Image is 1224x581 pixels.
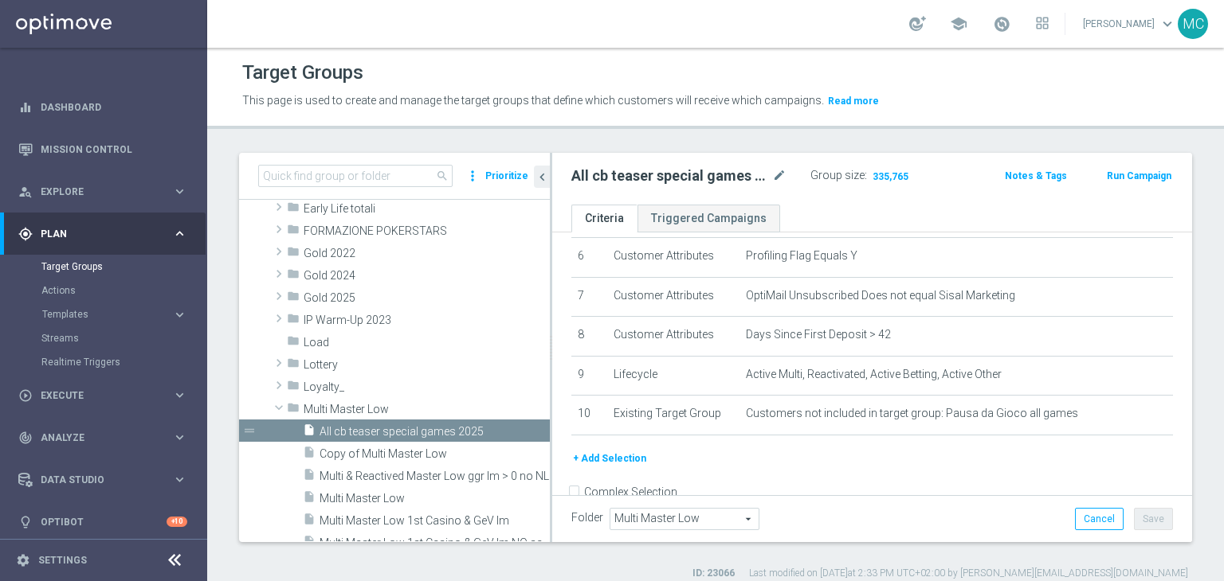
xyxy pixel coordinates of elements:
div: +10 [167,517,187,527]
i: keyboard_arrow_right [172,226,187,241]
div: Execute [18,388,172,403]
a: Settings [38,556,87,565]
span: Multi Master Low [320,492,550,505]
span: Loyalty_ [304,380,550,394]
div: Explore [18,185,172,199]
span: Multi Master Low 1st Casino &amp; GeV lm NO saldo [320,536,550,550]
span: Multi &amp; Reactived Master Low ggr lm &gt; 0 no NL [320,470,550,483]
span: FORMAZIONE POKERSTARS [304,224,550,238]
i: folder [287,312,300,330]
td: Customer Attributes [607,277,739,317]
i: lightbulb [18,515,33,529]
i: keyboard_arrow_right [172,430,187,445]
span: school [950,15,967,33]
td: Lifecycle [607,356,739,396]
h1: Target Groups [242,61,363,84]
span: OptiMail Unsubscribed Does not equal Sisal Marketing [746,289,1015,302]
span: Lottery [304,358,550,372]
span: IP Warm-Up 2023 [304,314,550,327]
h2: All cb teaser special games 2025 [571,166,769,185]
span: Customers not included in target group: Pausa da Gioco all games [746,407,1078,420]
button: Run Campaign [1105,167,1173,185]
div: Optibot [18,501,187,543]
div: MC [1178,9,1208,39]
span: Multi Master Low [304,403,550,416]
div: Actions [41,279,206,302]
i: keyboard_arrow_right [172,307,187,322]
input: Quick find group or folder [258,165,453,187]
i: chevron_left [535,170,550,185]
div: Data Studio [18,473,172,487]
button: Save [1134,508,1173,530]
a: Mission Control [41,128,187,170]
span: Templates [42,310,156,319]
i: folder [287,401,300,419]
button: Notes & Tags [1003,167,1069,185]
div: Mission Control [18,128,187,170]
i: insert_drive_file [303,423,316,442]
a: Realtime Triggers [41,356,166,368]
div: Plan [18,227,172,241]
td: 10 [571,396,607,435]
div: Analyze [18,431,172,445]
button: chevron_left [534,166,550,188]
span: Gold 2024 [304,269,550,283]
label: : [865,169,867,182]
button: Templates keyboard_arrow_right [41,308,188,321]
i: folder [287,334,300,353]
i: keyboard_arrow_right [172,388,187,403]
div: Dashboard [18,86,187,128]
button: play_circle_outline Execute keyboard_arrow_right [18,389,188,402]
span: Multi Master Low 1st Casino &amp; GeV lm [320,514,550,528]
i: folder [287,379,300,397]
div: Templates [42,310,172,319]
a: [PERSON_NAME]keyboard_arrow_down [1081,12,1178,36]
i: insert_drive_file [303,468,316,486]
button: Prioritize [483,166,531,187]
div: Streams [41,326,206,350]
span: search [436,170,449,182]
span: Gold 2025 [304,291,550,305]
i: play_circle_outline [18,388,33,403]
label: Complex Selection [584,485,677,500]
i: person_search [18,185,33,199]
button: equalizer Dashboard [18,101,188,114]
i: folder [287,357,300,375]
td: Existing Target Group [607,396,739,435]
label: Folder [571,511,603,524]
td: 6 [571,237,607,277]
i: insert_drive_file [303,513,316,531]
span: keyboard_arrow_down [1159,15,1176,33]
i: mode_edit [772,166,787,185]
div: Target Groups [41,255,206,279]
div: Templates [41,302,206,326]
span: Analyze [41,433,172,443]
td: 8 [571,317,607,357]
span: Copy of Multi Master Low [320,447,550,461]
span: Data Studio [41,475,172,485]
span: Early Life totali [304,202,550,216]
button: gps_fixed Plan keyboard_arrow_right [18,228,188,240]
td: 9 [571,356,607,396]
td: 7 [571,277,607,317]
button: Mission Control [18,143,188,156]
a: Streams [41,332,166,345]
span: Profiling Flag Equals Y [746,249,857,263]
a: Target Groups [41,260,166,273]
span: This page is used to create and manage the target groups that define which customers will receive... [242,94,824,107]
span: Gold 2022 [304,247,550,260]
div: person_search Explore keyboard_arrow_right [18,185,188,198]
i: folder [287,223,300,241]
button: + Add Selection [571,450,648,467]
button: lightbulb Optibot +10 [18,516,188,528]
i: equalizer [18,100,33,115]
div: track_changes Analyze keyboard_arrow_right [18,431,188,444]
i: track_changes [18,431,33,445]
td: Customer Attributes [607,317,739,357]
